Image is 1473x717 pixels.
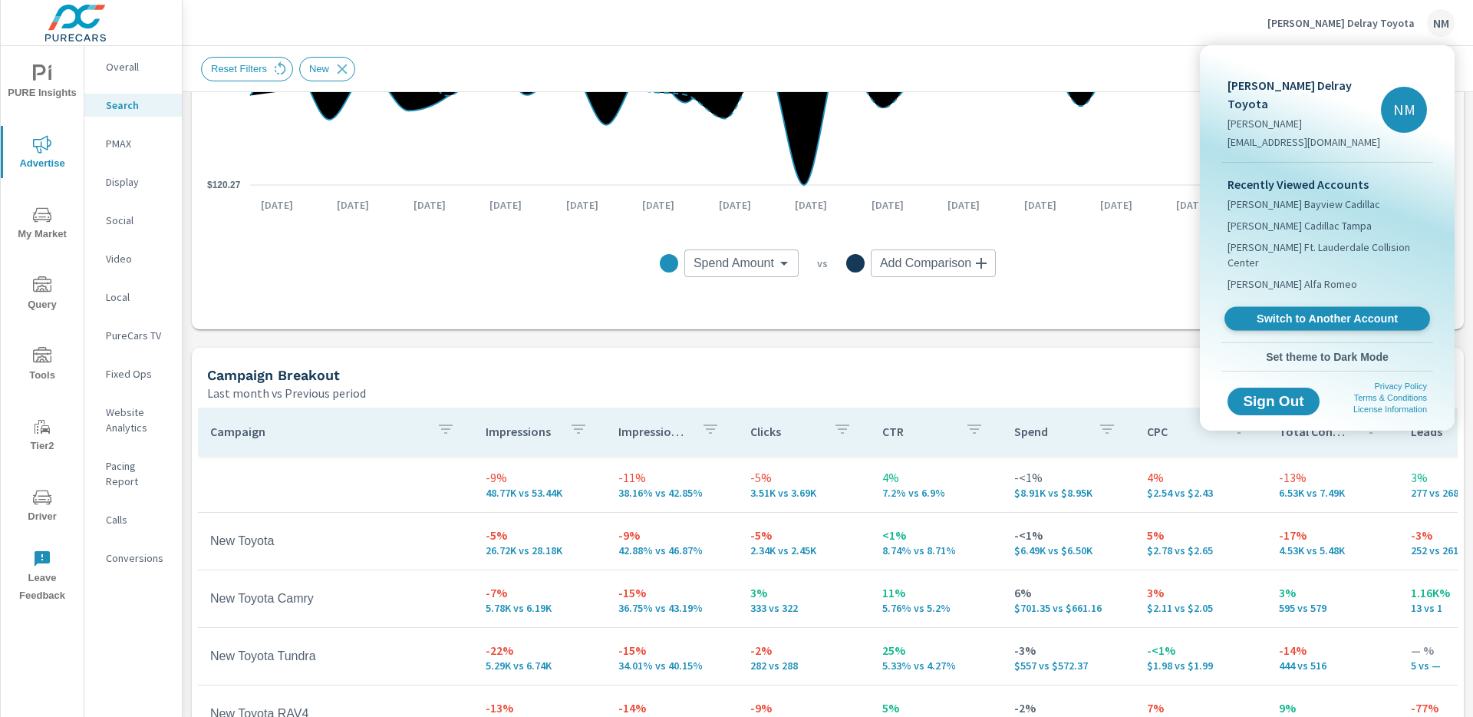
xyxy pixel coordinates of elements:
[1353,405,1427,414] a: License Information
[1233,312,1421,326] span: Switch to Another Account
[1227,76,1381,113] p: [PERSON_NAME] Delray Toyota
[1227,276,1357,292] span: [PERSON_NAME] Alfa Romeo
[1227,116,1381,131] p: [PERSON_NAME]
[1224,307,1430,331] a: Switch to Another Account
[1227,197,1380,212] span: [PERSON_NAME] Bayview Cadillac
[1227,240,1427,270] span: [PERSON_NAME] Ft. Lauderdale Collision Center
[1227,175,1427,193] p: Recently Viewed Accounts
[1227,388,1320,415] button: Sign Out
[1227,218,1372,233] span: [PERSON_NAME] Cadillac Tampa
[1354,393,1427,402] a: Terms & Conditions
[1227,134,1381,150] p: [EMAIL_ADDRESS][DOMAIN_NAME]
[1221,343,1433,371] button: Set theme to Dark Mode
[1381,87,1427,133] div: NM
[1375,382,1427,391] a: Privacy Policy
[1240,395,1307,408] span: Sign Out
[1227,350,1427,364] span: Set theme to Dark Mode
